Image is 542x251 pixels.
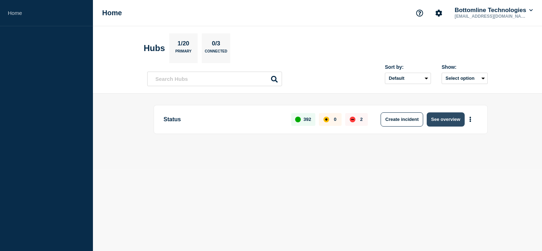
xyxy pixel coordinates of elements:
p: 0/3 [209,40,223,49]
button: Bottomline Technologies [453,7,534,14]
p: 392 [304,117,311,122]
div: down [350,117,355,122]
button: More actions [466,113,475,126]
p: 1/20 [175,40,192,49]
select: Sort by [385,73,431,84]
p: Primary [175,49,192,57]
input: Search Hubs [147,72,282,86]
div: up [295,117,301,122]
p: [EMAIL_ADDRESS][DOMAIN_NAME] [453,14,527,19]
p: 2 [360,117,363,122]
button: Create incident [381,112,423,127]
button: Account settings [431,6,446,21]
button: See overview [427,112,464,127]
div: Sort by: [385,64,431,70]
div: affected [323,117,329,122]
button: Support [412,6,427,21]
h2: Hubs [144,43,165,53]
button: Select option [442,73,488,84]
p: 0 [334,117,336,122]
p: Connected [205,49,227,57]
h1: Home [102,9,122,17]
p: Status [164,112,283,127]
div: Show: [442,64,488,70]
